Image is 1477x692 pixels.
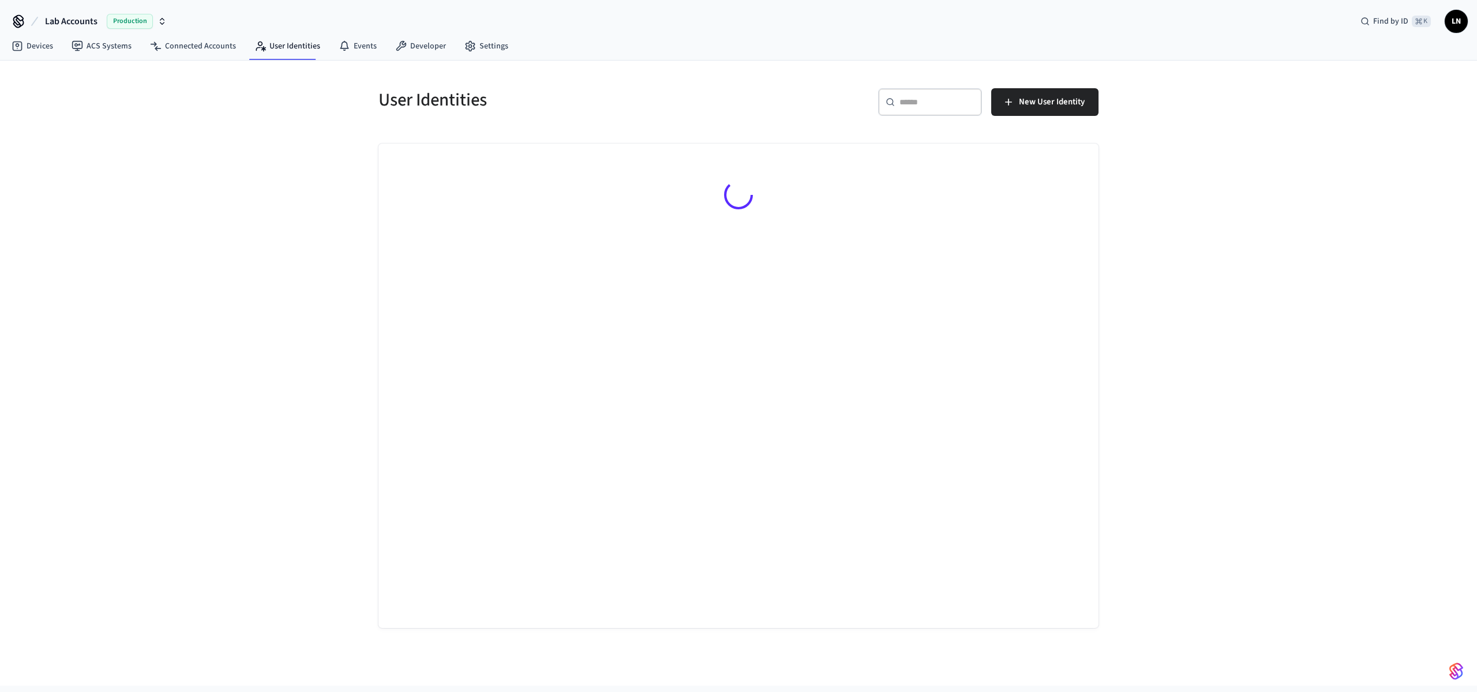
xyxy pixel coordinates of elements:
span: Production [107,14,153,29]
a: ACS Systems [62,36,141,57]
a: Devices [2,36,62,57]
span: LN [1446,11,1467,32]
span: ⌘ K [1412,16,1431,27]
span: Lab Accounts [45,14,98,28]
a: Developer [386,36,455,57]
img: SeamLogoGradient.69752ec5.svg [1449,662,1463,680]
a: User Identities [245,36,329,57]
div: Find by ID⌘ K [1351,11,1440,32]
a: Connected Accounts [141,36,245,57]
a: Events [329,36,386,57]
button: LN [1445,10,1468,33]
span: New User Identity [1019,95,1085,110]
h5: User Identities [378,88,732,112]
a: Settings [455,36,518,57]
button: New User Identity [991,88,1099,116]
span: Find by ID [1373,16,1408,27]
